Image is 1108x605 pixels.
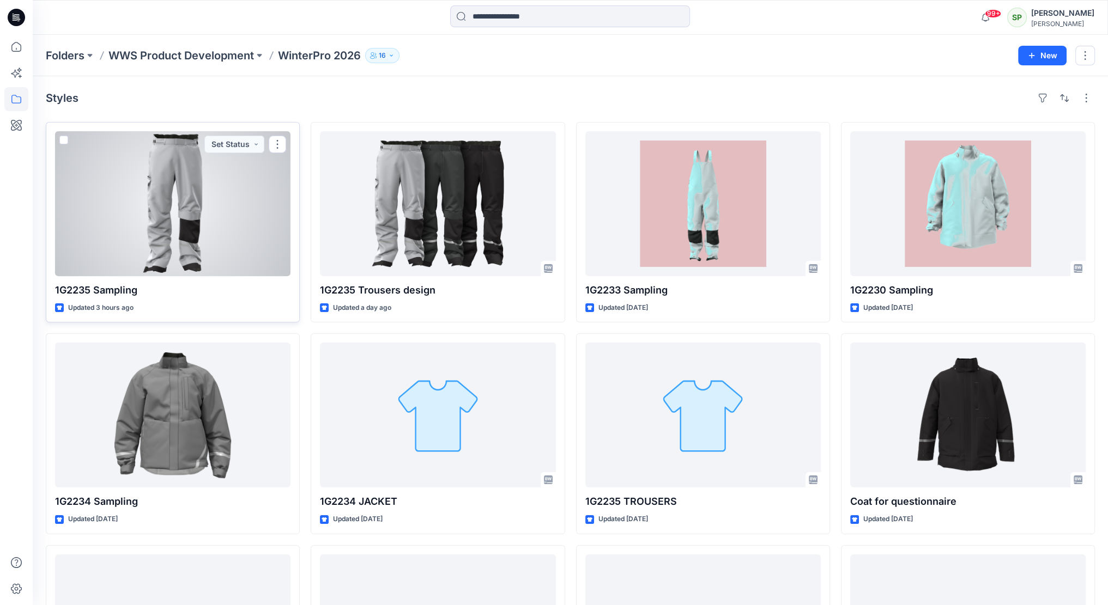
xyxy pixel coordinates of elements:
[55,343,290,487] a: 1G2234 Sampling
[46,48,84,63] a: Folders
[985,9,1001,18] span: 99+
[68,514,118,525] p: Updated [DATE]
[320,494,555,509] p: 1G2234 JACKET
[1031,7,1094,20] div: [PERSON_NAME]
[1007,8,1027,27] div: SP
[333,514,383,525] p: Updated [DATE]
[379,50,386,62] p: 16
[585,343,821,487] a: 1G2235 TROUSERS
[1018,46,1067,65] button: New
[320,343,555,487] a: 1G2234 JACKET
[850,283,1086,298] p: 1G2230 Sampling
[365,48,399,63] button: 16
[320,283,555,298] p: 1G2235 Trousers design
[585,131,821,276] a: 1G2233 Sampling
[55,494,290,509] p: 1G2234 Sampling
[585,283,821,298] p: 1G2233 Sampling
[850,131,1086,276] a: 1G2230 Sampling
[46,91,78,105] h4: Styles
[585,494,821,509] p: 1G2235 TROUSERS
[850,343,1086,487] a: Coat for questionnaire
[850,494,1086,509] p: Coat for questionnaire
[320,131,555,276] a: 1G2235 Trousers design
[55,283,290,298] p: 1G2235 Sampling
[108,48,254,63] a: WWS Product Development
[333,302,391,314] p: Updated a day ago
[863,302,913,314] p: Updated [DATE]
[278,48,361,63] p: WinterPro 2026
[598,302,648,314] p: Updated [DATE]
[68,302,134,314] p: Updated 3 hours ago
[55,131,290,276] a: 1G2235 Sampling
[1031,20,1094,28] div: [PERSON_NAME]
[598,514,648,525] p: Updated [DATE]
[863,514,913,525] p: Updated [DATE]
